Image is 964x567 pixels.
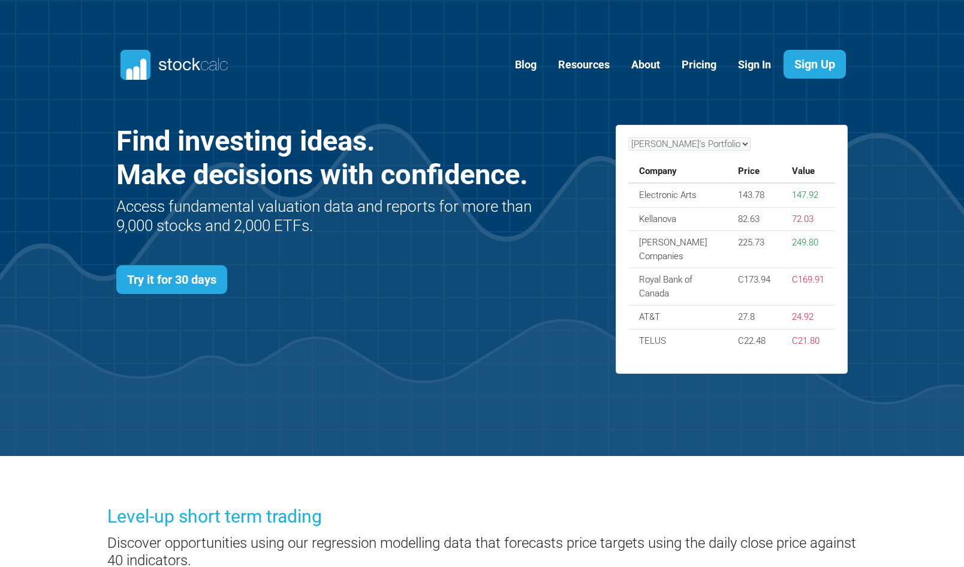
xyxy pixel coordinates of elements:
h1: Find investing ideas. Make decisions with confidence. [116,124,535,192]
td: 147.92 [781,183,835,207]
td: Kellanova [628,207,727,231]
td: C169.91 [781,268,835,305]
h3: Level-up short term trading [107,504,857,529]
a: Pricing [673,50,725,80]
td: [PERSON_NAME] Companies [628,231,727,268]
td: 27.8 [727,305,781,329]
a: About [622,50,669,80]
td: 82.63 [727,207,781,231]
td: 24.92 [781,305,835,329]
td: 143.78 [727,183,781,207]
td: 72.03 [781,207,835,231]
td: 249.80 [781,231,835,268]
td: 225.73 [727,231,781,268]
th: Price [727,160,781,184]
a: Blog [506,50,546,80]
a: Sign Up [784,50,846,79]
a: Try it for 30 days [116,265,227,294]
h2: Access fundamental valuation data and reports for more than 9,000 stocks and 2,000 ETFs. [116,197,535,235]
td: C22.48 [727,329,781,352]
td: Royal Bank of Canada [628,268,727,305]
a: Resources [549,50,619,80]
th: Company [628,160,727,184]
td: Electronic Arts [628,183,727,207]
th: Value [781,160,835,184]
td: C173.94 [727,268,781,305]
td: TELUS [628,329,727,352]
td: AT&T [628,305,727,329]
a: Sign In [729,50,780,80]
td: C21.80 [781,329,835,352]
